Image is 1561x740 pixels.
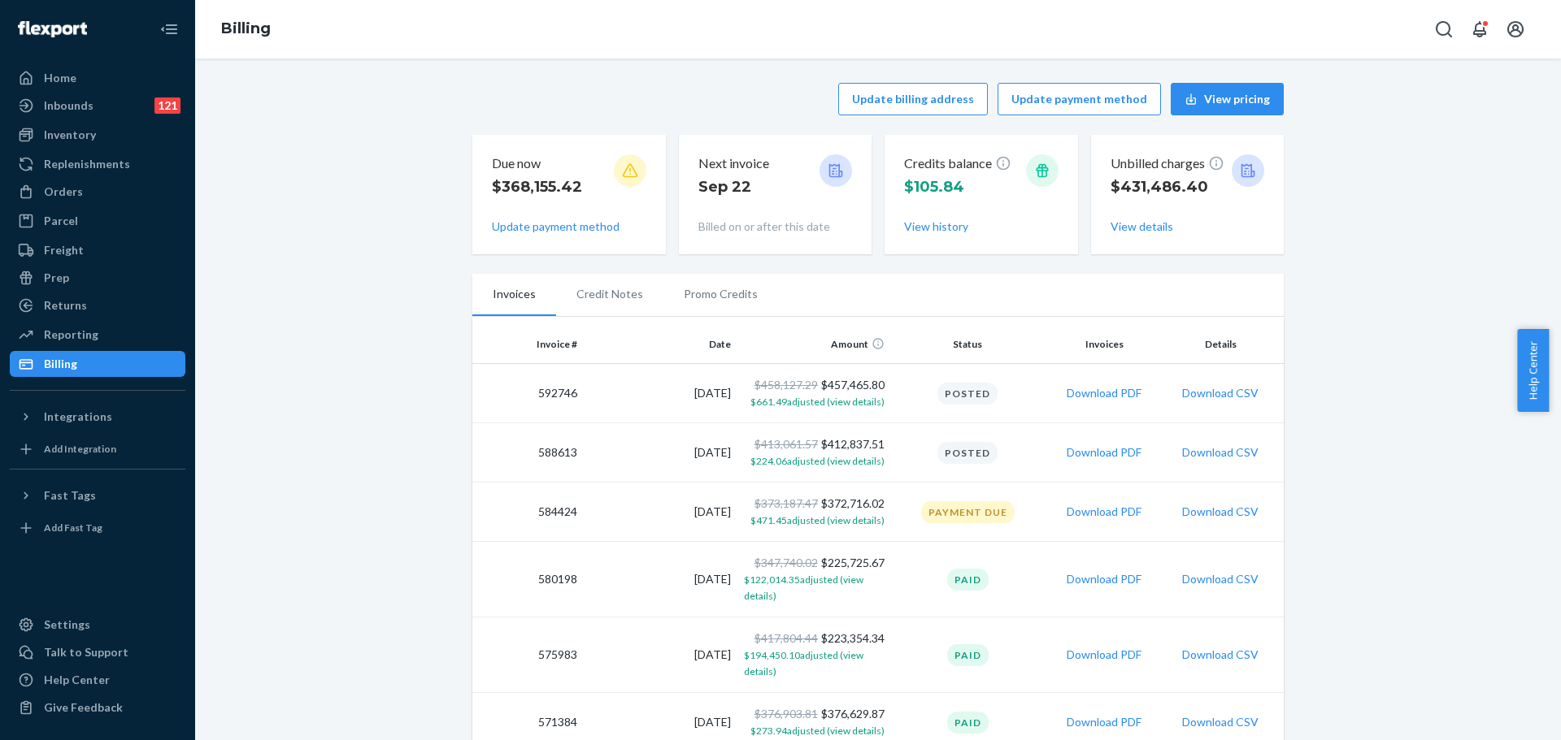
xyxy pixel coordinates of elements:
p: Billed on or after this date [698,219,853,235]
td: [DATE] [584,483,737,542]
a: Help Center [10,667,185,693]
a: Freight [10,237,185,263]
div: Replenishments [44,156,130,172]
button: $224.06adjusted (view details) [750,452,885,469]
div: Add Integration [44,442,116,456]
td: 588613 [472,423,584,483]
a: Settings [10,612,185,638]
p: Next invoice [698,154,769,173]
button: Download PDF [1067,504,1141,520]
span: $413,061.57 [754,437,818,451]
td: $372,716.02 [737,483,891,542]
button: Fast Tags [10,483,185,508]
td: [DATE] [584,617,737,693]
button: Download PDF [1067,571,1141,587]
button: Integrations [10,404,185,430]
a: Replenishments [10,151,185,177]
a: Billing [221,19,271,37]
a: Add Integration [10,436,185,462]
a: Inventory [10,122,185,148]
th: Invoice # [472,325,584,364]
button: Download CSV [1182,571,1259,587]
button: Update payment method [492,219,620,235]
div: Payment Due [921,501,1015,523]
td: [DATE] [584,423,737,483]
button: $122,014.35adjusted (view details) [744,571,885,604]
button: $661.49adjusted (view details) [750,393,885,409]
li: Invoices [472,274,556,316]
p: $368,155.42 [492,176,582,197]
td: $225,725.67 [737,542,891,617]
span: $373,187.47 [754,496,818,510]
span: $224.06 adjusted (view details) [750,455,885,467]
a: Reporting [10,322,185,348]
div: Prep [44,270,69,286]
td: 575983 [472,617,584,693]
span: $122,014.35 adjusted (view details) [744,573,863,602]
div: Inventory [44,127,96,143]
span: $471.45 adjusted (view details) [750,514,885,526]
span: $661.49 adjusted (view details) [750,396,885,408]
div: Give Feedback [44,699,123,716]
button: $273.94adjusted (view details) [750,722,885,738]
div: Home [44,70,76,86]
td: 584424 [472,483,584,542]
td: $223,354.34 [737,617,891,693]
li: Promo Credits [663,274,778,314]
span: $417,804.44 [754,631,818,645]
button: Download CSV [1182,444,1259,461]
button: Help Center [1517,329,1549,412]
div: Returns [44,297,87,314]
th: Date [584,325,737,364]
button: Open notifications [1463,13,1496,45]
a: Prep [10,265,185,291]
span: $105.84 [904,178,964,196]
p: $431,486.40 [1111,176,1224,197]
div: Add Fast Tag [44,521,102,534]
button: Download CSV [1182,714,1259,730]
button: Download CSV [1182,385,1259,401]
ol: breadcrumbs [208,6,284,53]
div: Reporting [44,327,98,343]
div: Freight [44,242,84,258]
button: Download CSV [1182,504,1259,520]
button: Update payment method [998,83,1161,115]
a: Parcel [10,208,185,234]
p: Due now [492,154,582,173]
p: Unbilled charges [1111,154,1224,173]
td: [DATE] [584,364,737,423]
li: Credit Notes [556,274,663,314]
button: Update billing address [838,83,988,115]
a: Returns [10,292,185,318]
td: $412,837.51 [737,423,891,483]
a: Add Fast Tag [10,515,185,541]
button: View history [904,219,968,235]
div: Fast Tags [44,487,96,504]
div: 121 [154,97,180,114]
img: Flexport logo [18,21,87,37]
div: Posted [937,383,998,405]
th: Invoices [1045,325,1164,364]
div: Paid [947,569,989,591]
button: Open Search Box [1428,13,1460,45]
th: Details [1164,325,1284,364]
button: Download PDF [1067,647,1141,663]
button: Download PDF [1067,385,1141,401]
div: Orders [44,184,83,200]
a: Talk to Support [10,639,185,665]
div: Billing [44,356,77,372]
button: Download PDF [1067,714,1141,730]
button: View pricing [1171,83,1284,115]
a: Home [10,65,185,91]
div: Posted [937,442,998,464]
div: Parcel [44,213,78,229]
div: Inbounds [44,97,93,114]
p: Credits balance [904,154,1011,173]
td: $457,465.80 [737,364,891,423]
th: Status [891,325,1045,364]
button: Download PDF [1067,444,1141,461]
button: Open account menu [1499,13,1532,45]
p: Sep 22 [698,176,769,197]
div: Paid [947,712,989,734]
